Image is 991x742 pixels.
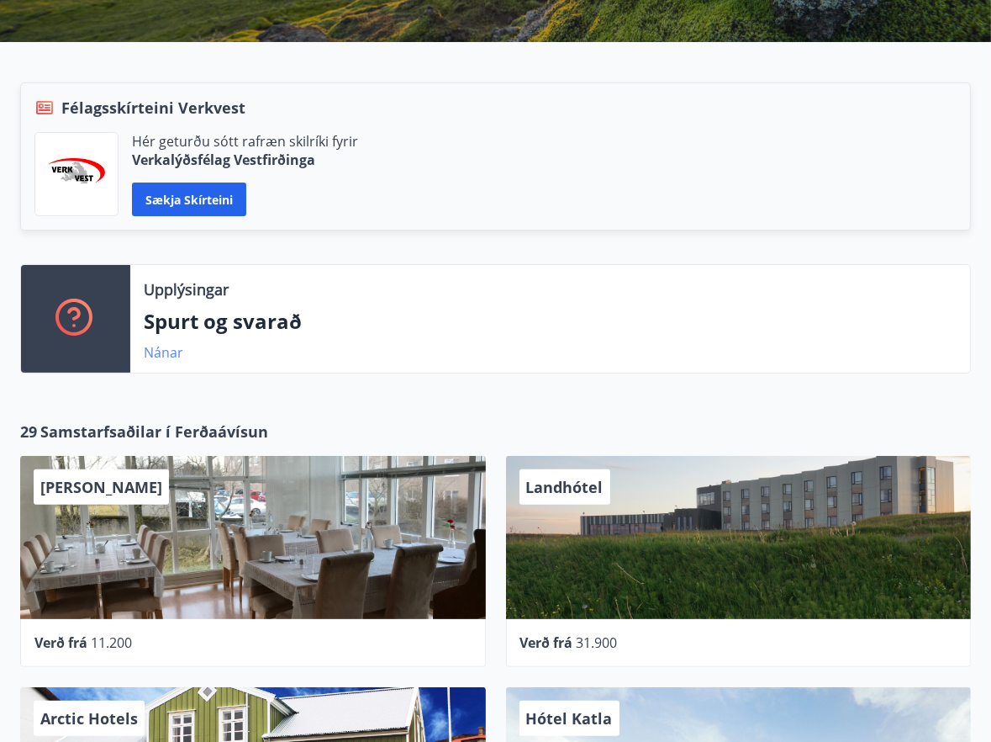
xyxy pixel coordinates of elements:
[577,633,618,652] span: 31.900
[61,97,245,119] span: Félagsskírteini Verkvest
[526,708,613,729] span: Hótel Katla
[520,633,573,652] span: Verð frá
[20,421,37,443] span: 29
[526,477,604,497] span: Landhótel
[91,633,132,652] span: 11.200
[132,132,358,151] p: Hér geturðu sótt rafræn skilríki fyrir
[144,307,957,336] p: Spurt og svarað
[34,633,87,652] span: Verð frá
[132,151,358,169] p: Verkalýðsfélag Vestfirðinga
[132,183,246,216] button: Sækja skírteini
[144,343,183,362] a: Nánar
[48,158,105,191] img: jihgzMk4dcgjRAW2aMgpbAqQEG7LZi0j9dOLAUvz.png
[40,421,268,443] span: Samstarfsaðilar í Ferðaávísun
[40,708,138,729] span: Arctic Hotels
[144,278,229,300] p: Upplýsingar
[40,477,162,497] span: [PERSON_NAME]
